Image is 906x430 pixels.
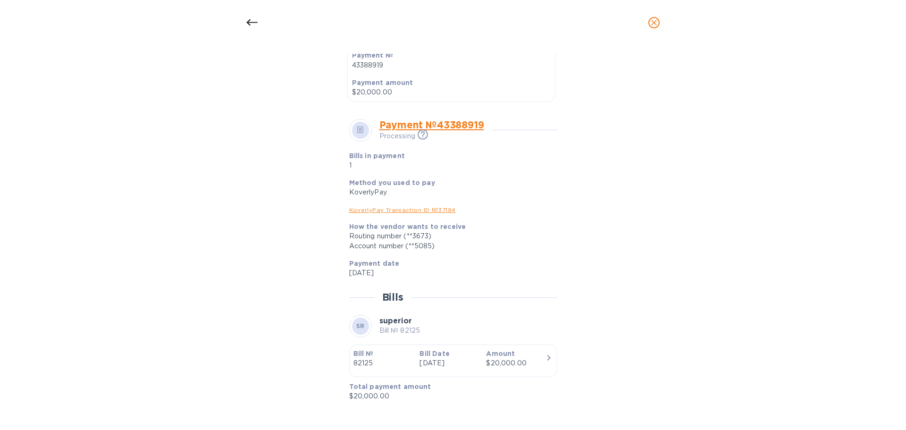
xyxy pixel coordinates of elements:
p: Processing [379,131,415,141]
b: Amount [486,350,515,357]
b: Method you used to pay [349,179,435,186]
div: Routing number (**3673) [349,231,550,241]
b: Bill № [353,350,374,357]
b: SR [356,322,365,329]
b: Bills in payment [349,152,405,160]
b: Bill Date [419,350,449,357]
p: $20,000.00 [352,87,551,97]
h2: Bills [382,291,403,303]
p: $20,000.00 [349,391,550,401]
a: KoverlyPay Transaction ID № 37184 [349,206,456,213]
b: Total payment amount [349,383,431,390]
p: [DATE] [349,268,550,278]
p: 82125 [353,358,412,368]
p: 1 [349,160,483,170]
p: Bill № 82125 [379,326,420,336]
div: Account number (**5085) [349,241,550,251]
b: Payment № [352,51,393,59]
button: Bill №82125Bill Date[DATE]Amount$20,000.00 [349,345,557,377]
p: 43388919 [352,60,551,70]
a: Payment № 43388919 [379,119,484,131]
b: How the vendor wants to receive [349,223,466,230]
div: KoverlyPay [349,187,550,197]
button: close [643,11,665,34]
p: [DATE] [419,358,478,368]
b: Payment amount [352,79,413,86]
b: Payment date [349,260,400,267]
div: $20,000.00 [486,358,545,368]
b: superior [379,316,412,325]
